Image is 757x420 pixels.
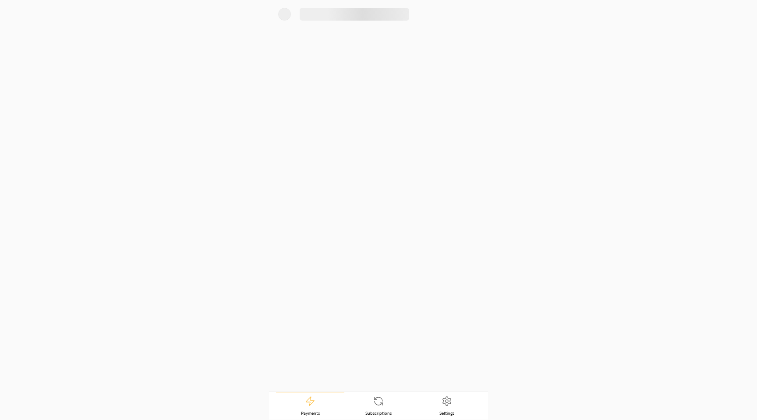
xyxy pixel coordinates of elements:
[439,410,454,416] span: Settings
[276,392,344,420] a: Payments
[365,410,392,416] span: Subscriptions
[301,410,320,416] span: Payments
[344,392,413,420] a: Subscriptions
[413,392,481,420] a: Settings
